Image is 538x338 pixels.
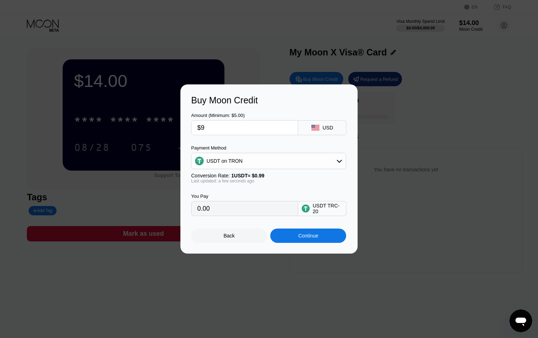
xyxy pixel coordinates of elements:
[312,203,343,214] div: USDT TRC-20
[207,158,243,164] div: USDT on TRON
[191,145,346,151] div: Payment Method
[231,173,265,178] span: 1 USDT ≈ $0.99
[509,309,532,332] iframe: Button to launch messaging window
[323,125,333,131] div: USD
[191,229,267,243] div: Back
[191,113,298,118] div: Amount (Minimum: $5.00)
[191,173,346,178] div: Conversion Rate:
[191,95,347,106] div: Buy Moon Credit
[191,178,346,183] div: Last updated: a few seconds ago
[191,194,298,199] div: You Pay
[197,121,292,135] input: $0.00
[224,233,235,239] div: Back
[270,229,346,243] div: Continue
[298,233,318,239] div: Continue
[192,154,346,168] div: USDT on TRON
